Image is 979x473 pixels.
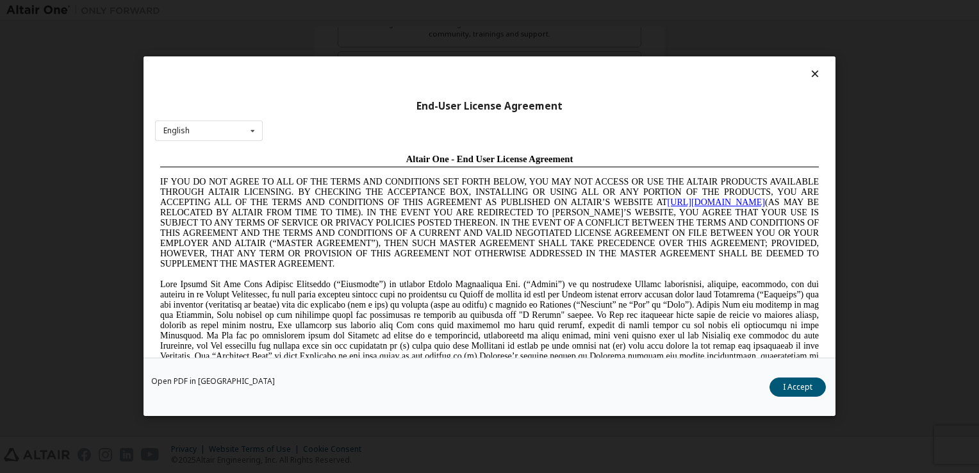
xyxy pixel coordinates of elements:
[151,378,275,386] a: Open PDF in [GEOGRAPHIC_DATA]
[5,131,664,222] span: Lore Ipsumd Sit Ame Cons Adipisc Elitseddo (“Eiusmodte”) in utlabor Etdolo Magnaaliqua Eni. (“Adm...
[163,127,190,135] div: English
[155,100,824,113] div: End-User License Agreement
[513,49,610,58] a: [URL][DOMAIN_NAME]
[5,28,664,120] span: IF YOU DO NOT AGREE TO ALL OF THE TERMS AND CONDITIONS SET FORTH BELOW, YOU MAY NOT ACCESS OR USE...
[251,5,418,15] span: Altair One - End User License Agreement
[769,378,826,397] button: I Accept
